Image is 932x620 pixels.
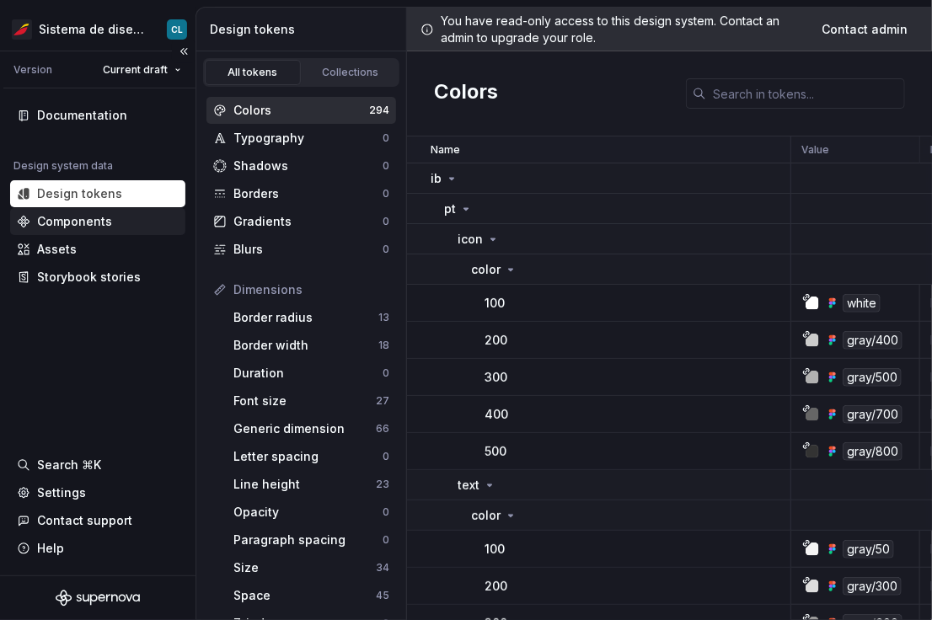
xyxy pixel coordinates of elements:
a: Border radius13 [227,304,396,331]
div: Components [37,213,112,230]
p: 100 [485,295,505,312]
div: Border radius [233,309,378,326]
a: Contact admin [811,14,919,45]
div: 0 [383,243,389,256]
a: Storybook stories [10,264,185,291]
div: Blurs [233,241,383,258]
div: Letter spacing [233,448,383,465]
div: Contact support [37,512,132,529]
button: Sistema de diseño IberiaCL [3,11,192,47]
div: Space [233,587,376,604]
div: gray/400 [843,331,903,350]
button: Collapse sidebar [172,40,196,63]
a: Blurs0 [206,236,396,263]
p: Name [431,143,460,157]
a: Opacity0 [227,499,396,526]
div: 18 [378,339,389,352]
div: 294 [369,104,389,117]
a: Space45 [227,582,396,609]
div: Opacity [233,504,383,521]
a: Design tokens [10,180,185,207]
a: Generic dimension66 [227,415,396,442]
div: Dimensions [233,281,389,298]
div: Design tokens [210,21,399,38]
div: gray/700 [843,405,903,424]
div: 0 [383,533,389,547]
p: 200 [485,578,507,595]
a: Colors294 [206,97,396,124]
div: 13 [378,311,389,324]
p: color [471,261,501,278]
div: Borders [233,185,383,202]
div: Font size [233,393,376,409]
a: Components [10,208,185,235]
div: 0 [383,131,389,145]
div: Help [37,540,64,557]
div: 23 [376,478,389,491]
div: Assets [37,241,77,258]
div: Search ⌘K [37,457,101,473]
div: Shadows [233,158,383,174]
a: Font size27 [227,387,396,414]
div: Version [13,63,52,77]
div: 0 [383,366,389,380]
p: 300 [485,369,507,386]
div: Generic dimension [233,420,376,437]
div: Collections [308,66,393,79]
a: Letter spacing0 [227,443,396,470]
img: 55604660-494d-44a9-beb2-692398e9940a.png [12,19,32,40]
div: Duration [233,365,383,382]
div: white [843,294,881,313]
div: gray/50 [843,540,894,559]
div: 0 [383,187,389,200]
div: Settings [37,484,86,501]
div: Gradients [233,213,383,230]
div: Typography [233,130,383,147]
p: 500 [485,443,506,460]
div: gray/800 [843,442,903,461]
div: Design tokens [37,185,122,202]
a: Gradients0 [206,208,396,235]
div: Colors [233,102,369,119]
div: 66 [376,422,389,436]
div: 0 [383,215,389,228]
a: Documentation [10,102,185,129]
button: Help [10,535,185,562]
a: Line height23 [227,471,396,498]
button: Search ⌘K [10,452,185,478]
div: Storybook stories [37,269,141,286]
div: Border width [233,337,378,354]
div: gray/300 [843,577,902,596]
a: Settings [10,479,185,506]
p: icon [458,231,483,248]
p: 400 [485,406,508,423]
a: Size34 [227,554,396,581]
p: Value [801,143,829,157]
p: 100 [485,541,505,558]
div: 0 [383,505,389,519]
div: Design system data [13,159,113,173]
div: Size [233,559,376,576]
div: 0 [383,450,389,463]
svg: Supernova Logo [56,590,140,607]
a: Typography0 [206,125,396,152]
div: gray/500 [843,368,902,387]
div: Paragraph spacing [233,532,383,548]
p: text [458,477,479,494]
div: 34 [376,561,389,575]
a: Borders0 [206,180,396,207]
p: 200 [485,332,507,349]
p: ib [431,170,442,187]
span: Current draft [103,63,168,77]
a: Paragraph spacing0 [227,526,396,553]
a: Duration0 [227,360,396,387]
a: Assets [10,236,185,263]
div: All tokens [211,66,295,79]
div: 0 [383,159,389,173]
div: CL [171,23,183,36]
a: Border width18 [227,332,396,359]
div: 27 [376,394,389,408]
div: Line height [233,476,376,493]
a: Shadows0 [206,152,396,179]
